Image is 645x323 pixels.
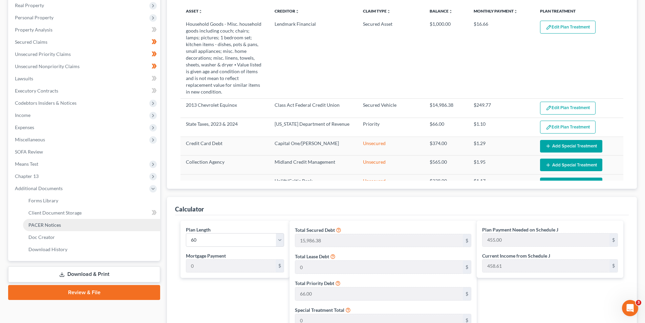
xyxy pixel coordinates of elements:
a: Claim Typeunfold_more [363,8,391,14]
td: Credit Card Debt [180,137,269,156]
input: 0.00 [482,260,609,272]
span: Unsecured Priority Claims [15,51,71,57]
td: Capital One/[PERSON_NAME] [269,137,358,156]
td: Collection Agency [180,156,269,174]
span: PACER Notices [28,222,61,228]
span: Real Property [15,2,44,8]
span: Personal Property [15,15,53,20]
input: 0.00 [295,234,463,247]
i: unfold_more [514,9,518,14]
a: PACER Notices [23,219,160,231]
a: Download History [23,243,160,256]
a: Unsecured Nonpriority Claims [9,60,160,73]
td: $16.66 [468,18,535,99]
span: 3 [636,300,641,305]
div: $ [609,260,618,272]
td: State Taxes, 2023 & 2024 [180,118,269,137]
span: Unsecured Nonpriority Claims [15,63,80,69]
td: Unsecured [358,174,424,193]
td: [US_STATE] Department of Revenue [269,118,358,137]
a: Creditorunfold_more [275,8,299,14]
a: Client Document Storage [23,207,160,219]
span: Property Analysis [15,27,52,33]
iframe: Intercom live chat [622,300,638,316]
a: Executory Contracts [9,85,160,97]
a: Doc Creator [23,231,160,243]
span: Client Document Storage [28,210,82,216]
span: Codebtors Insiders & Notices [15,100,77,106]
td: 2013 Chevrolet Equinox [180,99,269,118]
label: Special Treatment Total [295,306,344,314]
td: $249.77 [468,99,535,118]
label: Plan Length [186,226,211,233]
input: 0.00 [482,234,609,246]
img: edit-pencil-c1479a1de80d8dea1e2430c2f745a3c6a07e9d7aa2eeffe225670001d78357a8.svg [546,24,552,30]
div: $ [276,260,284,272]
button: Add Special Treatment [540,178,602,190]
td: $1.10 [468,118,535,137]
div: $ [609,234,618,246]
i: unfold_more [387,9,391,14]
span: Miscellaneous [15,137,45,142]
button: Edit Plan Treatment [540,102,596,115]
a: Property Analysis [9,24,160,36]
td: Household Goods - Misc. household goods including couch; chairs; lamps; pictures; 1 bedroom set; ... [180,18,269,99]
td: Secured Vehicle [358,99,424,118]
span: Executory Contracts [15,88,58,94]
a: Download & Print [8,266,160,282]
td: $14,986.38 [424,99,469,118]
input: 0.00 [295,261,463,274]
td: $1.17 [468,174,535,193]
i: unfold_more [295,9,299,14]
span: Chapter 13 [15,173,39,179]
img: edit-pencil-c1479a1de80d8dea1e2430c2f745a3c6a07e9d7aa2eeffe225670001d78357a8.svg [546,124,552,130]
a: Balanceunfold_more [430,8,453,14]
label: Total Secured Debt [295,226,335,234]
a: Forms Library [23,195,160,207]
span: Income [15,112,30,118]
div: $ [463,234,471,247]
div: Calculator [175,205,204,213]
td: Uplift/Celtic Bank [269,174,358,193]
td: $66.00 [424,118,469,137]
button: Edit Plan Treatment [540,21,596,34]
div: $ [463,261,471,274]
td: $1.29 [468,137,535,156]
img: edit-pencil-c1479a1de80d8dea1e2430c2f745a3c6a07e9d7aa2eeffe225670001d78357a8.svg [546,105,552,111]
button: Add Special Treatment [540,140,602,153]
span: Doc Creator [28,234,55,240]
div: $ [463,287,471,300]
a: Review & File [8,285,160,300]
td: $1.95 [468,156,535,174]
span: Secured Claims [15,39,47,45]
button: Add Special Treatment [540,159,602,171]
td: Secured Asset [358,18,424,99]
span: Forms Library [28,198,58,203]
button: Edit Plan Treatment [540,121,596,134]
span: Download History [28,246,67,252]
input: 0.00 [295,287,463,300]
span: Means Test [15,161,38,167]
label: Current Income from Schedule J [482,252,550,259]
span: Additional Documents [15,185,63,191]
a: Monthly Paymentunfold_more [474,8,518,14]
input: 0.00 [186,260,276,272]
td: $1,000.00 [424,18,469,99]
a: Assetunfold_more [186,8,202,14]
label: Mortgage Payment [186,252,226,259]
label: Total Priority Debt [295,280,334,287]
td: Midland Credit Management [269,156,358,174]
label: Plan Payment Needed on Schedule J [482,226,558,233]
td: Unsecured [358,137,424,156]
a: SOFA Review [9,146,160,158]
th: Plan Treatment [535,4,623,18]
td: $338.00 [424,174,469,193]
a: Secured Claims [9,36,160,48]
label: Total Lease Debt [295,253,329,260]
td: Priority [358,118,424,137]
td: Class Act Federal Credit Union [269,99,358,118]
td: $374.00 [424,137,469,156]
a: Lawsuits [9,73,160,85]
i: unfold_more [449,9,453,14]
span: Lawsuits [15,76,33,81]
